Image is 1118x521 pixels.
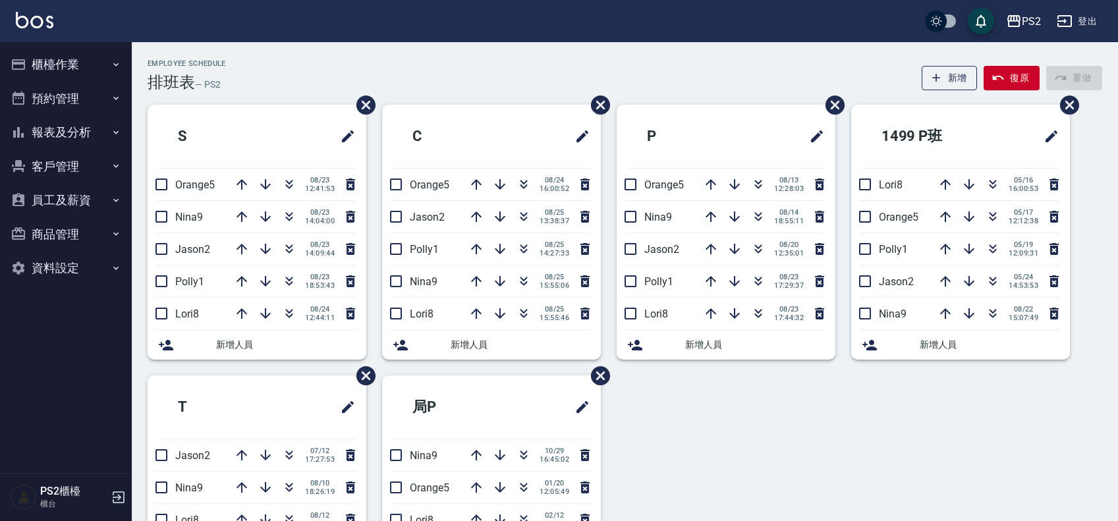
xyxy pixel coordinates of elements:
h6: — PS2 [195,78,221,92]
span: 17:29:37 [774,281,804,290]
span: 刪除班表 [581,86,612,124]
span: 08/23 [305,208,335,217]
span: 01/20 [540,479,569,487]
span: 新增人員 [685,338,825,352]
span: 08/14 [774,208,804,217]
span: 12:44:11 [305,314,335,322]
h3: 排班表 [148,73,195,92]
div: 新增人員 [148,330,366,360]
h2: T [158,383,269,431]
span: 08/25 [540,305,569,314]
h2: P [627,113,739,160]
span: 08/23 [305,273,335,281]
h2: 局P [393,383,511,431]
span: Orange5 [879,211,918,223]
span: 修改班表的標題 [332,121,356,152]
h5: PS2櫃檯 [40,485,107,498]
button: 新增 [922,66,978,90]
span: 17:44:32 [774,314,804,322]
span: 16:00:53 [1009,184,1038,193]
span: 05/24 [1009,273,1038,281]
span: 新增人員 [216,338,356,352]
span: Polly1 [644,275,673,288]
span: 08/23 [305,240,335,249]
span: 12:28:03 [774,184,804,193]
span: 05/19 [1009,240,1038,249]
div: 新增人員 [851,330,1070,360]
span: 18:26:19 [305,487,335,496]
span: 14:04:00 [305,217,335,225]
button: 資料設定 [5,251,126,285]
span: 18:55:11 [774,217,804,225]
span: 08/24 [540,176,569,184]
span: Jason2 [879,275,914,288]
span: Jason2 [175,449,210,462]
button: 員工及薪資 [5,183,126,217]
span: Polly1 [879,243,908,256]
span: 08/24 [305,305,335,314]
span: Nina9 [410,449,437,462]
span: 14:09:44 [305,249,335,258]
span: 08/12 [305,511,335,520]
span: 刪除班表 [1050,86,1081,124]
button: 復原 [984,66,1040,90]
span: 02/12 [540,511,569,520]
span: Polly1 [410,243,439,256]
span: 16:45:02 [540,455,569,464]
span: 12:12:38 [1009,217,1038,225]
img: Logo [16,12,53,28]
span: 刪除班表 [347,86,377,124]
button: 櫃檯作業 [5,47,126,82]
h2: 1499 P班 [862,113,999,160]
span: 08/25 [540,273,569,281]
span: 07/12 [305,447,335,455]
span: 修改班表的標題 [567,391,590,423]
span: Nina9 [175,481,203,494]
span: 新增人員 [920,338,1059,352]
button: save [968,8,994,34]
span: 05/17 [1009,208,1038,217]
span: Nina9 [644,211,672,223]
span: 刪除班表 [347,356,377,395]
button: 客戶管理 [5,150,126,184]
span: 修改班表的標題 [332,391,356,423]
div: 新增人員 [617,330,835,360]
h2: C [393,113,504,160]
span: Nina9 [879,308,907,320]
p: 櫃台 [40,498,107,510]
span: 15:07:49 [1009,314,1038,322]
span: Nina9 [175,211,203,223]
span: 13:38:37 [540,217,569,225]
span: Lori8 [175,308,199,320]
span: 12:35:01 [774,249,804,258]
span: Lori8 [644,308,668,320]
button: 商品管理 [5,217,126,252]
span: 08/20 [774,240,804,249]
span: Lori8 [879,178,903,191]
span: Orange5 [644,178,684,191]
button: PS2 [1001,8,1046,35]
h2: Employee Schedule [148,59,226,68]
span: Polly1 [175,275,204,288]
span: 08/10 [305,479,335,487]
span: Orange5 [410,178,449,191]
span: 08/22 [1009,305,1038,314]
span: 08/23 [774,273,804,281]
span: 08/25 [540,208,569,217]
span: 08/23 [305,176,335,184]
span: Orange5 [175,178,215,191]
div: 新增人員 [382,330,601,360]
span: Lori8 [410,308,433,320]
span: Jason2 [644,243,679,256]
span: 12:05:49 [540,487,569,496]
span: 15:55:46 [540,314,569,322]
span: 08/25 [540,240,569,249]
span: 刪除班表 [581,356,612,395]
span: 新增人員 [451,338,590,352]
span: 12:41:53 [305,184,335,193]
span: 修改班表的標題 [567,121,590,152]
button: 報表及分析 [5,115,126,150]
span: 18:53:43 [305,281,335,290]
span: Nina9 [410,275,437,288]
span: 14:27:33 [540,249,569,258]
